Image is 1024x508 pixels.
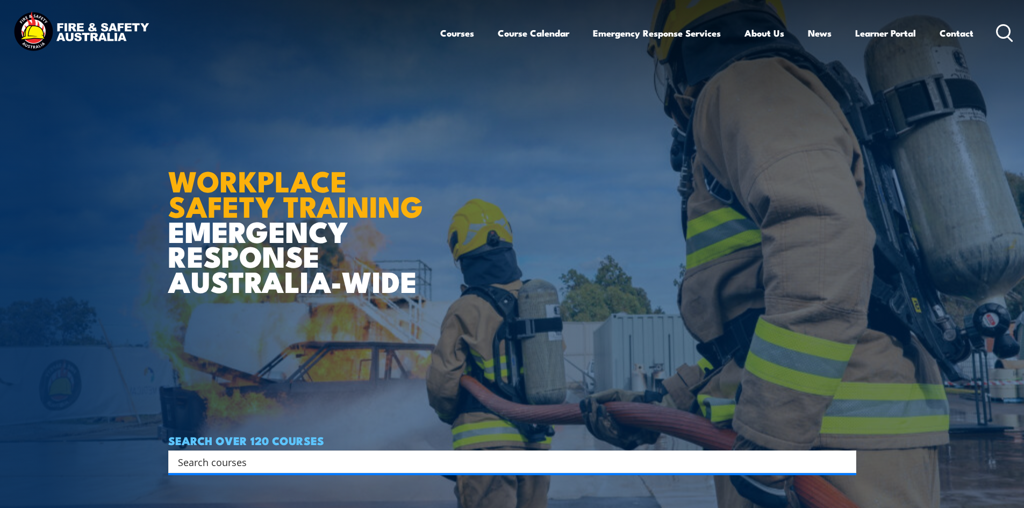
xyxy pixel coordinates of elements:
[168,141,431,294] h1: EMERGENCY RESPONSE AUSTRALIA-WIDE
[593,19,721,47] a: Emergency Response Services
[744,19,784,47] a: About Us
[168,158,423,227] strong: WORKPLACE SAFETY TRAINING
[855,19,916,47] a: Learner Portal
[180,454,835,469] form: Search form
[498,19,569,47] a: Course Calendar
[178,454,833,470] input: Search input
[808,19,832,47] a: News
[440,19,474,47] a: Courses
[837,454,853,469] button: Search magnifier button
[940,19,973,47] a: Contact
[168,434,856,446] h4: SEARCH OVER 120 COURSES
